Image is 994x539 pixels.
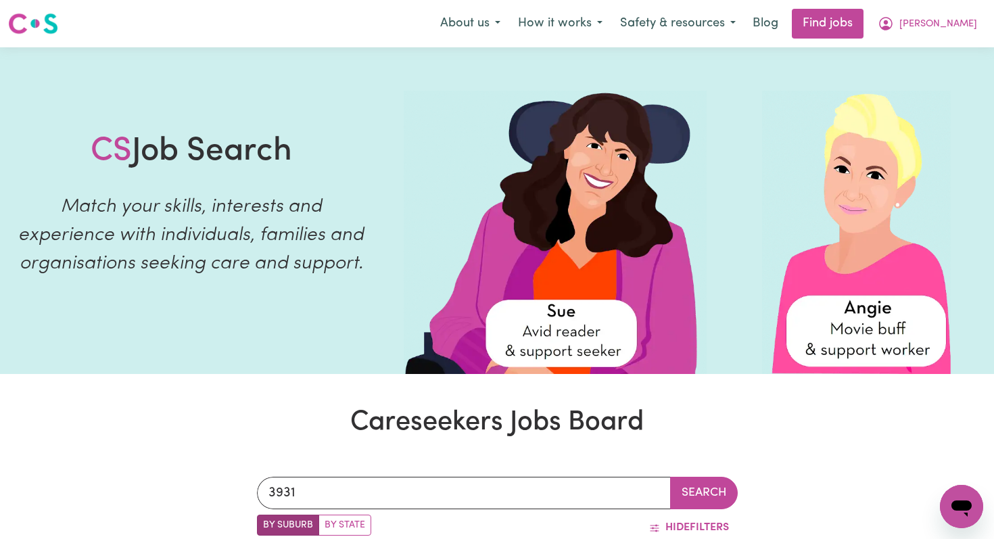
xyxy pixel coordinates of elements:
[509,9,611,38] button: How it works
[257,515,319,536] label: Search by suburb/post code
[431,9,509,38] button: About us
[91,133,292,172] h1: Job Search
[257,477,671,509] input: Enter a suburb or postcode
[611,9,744,38] button: Safety & resources
[8,8,58,39] a: Careseekers logo
[318,515,371,536] label: Search by state
[91,135,132,168] span: CS
[792,9,863,39] a: Find jobs
[869,9,986,38] button: My Account
[8,11,58,36] img: Careseekers logo
[899,17,977,32] span: [PERSON_NAME]
[744,9,786,39] a: Blog
[670,477,738,509] button: Search
[665,522,690,533] span: Hide
[16,193,366,278] p: Match your skills, interests and experience with individuals, families and organisations seeking ...
[940,485,983,528] iframe: Button to launch messaging window, conversation in progress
